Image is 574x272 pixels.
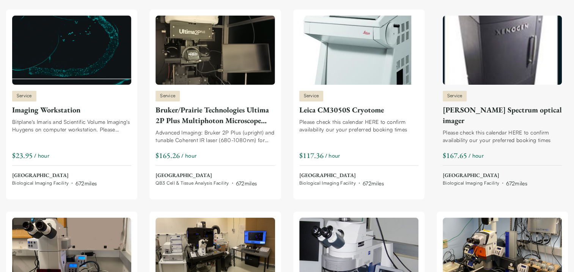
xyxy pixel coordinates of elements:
[156,16,275,187] a: Bruker/Prairie Technologies Ultima 2P Plus Multiphoton Microscope SystemServiceBruker/Prairie Tec...
[299,172,384,179] span: [GEOGRAPHIC_DATA]
[12,180,69,186] span: Biological Imaging Facility
[363,179,384,187] div: 672 miles
[156,150,180,161] div: $165.26
[12,118,131,133] div: Bitplane's Imaris and Scientific Volume Imaging's Huygens on computer workstation. Please availib...
[506,179,527,187] div: 672 miles
[181,152,197,160] span: / hour
[443,172,527,179] span: [GEOGRAPHIC_DATA]
[443,129,562,144] div: Please check this calendar HERE to confirm availability our your preferred booking times
[443,16,562,85] img: IVIS Spectrum optical imager
[299,104,418,115] div: Leica CM3050S Cryotome
[299,16,418,85] img: Leica CM3050S Cryotome
[12,104,131,115] div: Imaging Workstation
[12,16,131,85] img: Imaging Workstation
[12,91,36,101] span: Service
[299,180,356,186] span: Biological Imaging Facility
[299,118,418,133] div: Please check this calendar HERE to confirm availability our your preferred booking times
[325,152,340,160] span: / hour
[443,91,467,101] span: Service
[12,16,131,187] a: Imaging WorkstationServiceImaging WorkstationBitplane's Imaris and Scientific Volume Imaging's Hu...
[443,180,499,186] span: Biological Imaging Facility
[156,104,275,126] div: Bruker/Prairie Technologies Ultima 2P Plus Multiphoton Microscope System
[443,16,562,187] a: IVIS Spectrum optical imagerService[PERSON_NAME] Spectrum optical imagerPlease check this calenda...
[75,179,97,187] div: 672 miles
[299,150,324,161] div: $117.36
[236,179,257,187] div: 672 miles
[443,104,562,126] div: [PERSON_NAME] Spectrum optical imager
[299,16,418,187] a: Leica CM3050S CryotomeServiceLeica CM3050S CryotomePlease check this calendar HERE to confirm ava...
[299,91,324,101] span: Service
[12,150,33,161] div: $23.95
[443,150,467,161] div: $167.65
[156,91,180,101] span: Service
[156,172,257,179] span: [GEOGRAPHIC_DATA]
[34,152,49,160] span: / hour
[12,172,97,179] span: [GEOGRAPHIC_DATA]
[156,180,229,186] span: QB3 Cell & Tissue Analysis Facility
[469,152,484,160] span: / hour
[156,16,275,85] img: Bruker/Prairie Technologies Ultima 2P Plus Multiphoton Microscope System
[156,129,275,144] div: Advanced Imaging: Bruker 2P Plus (upright) and tunable Coherent IR laser (680-1080nm) for organoi...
